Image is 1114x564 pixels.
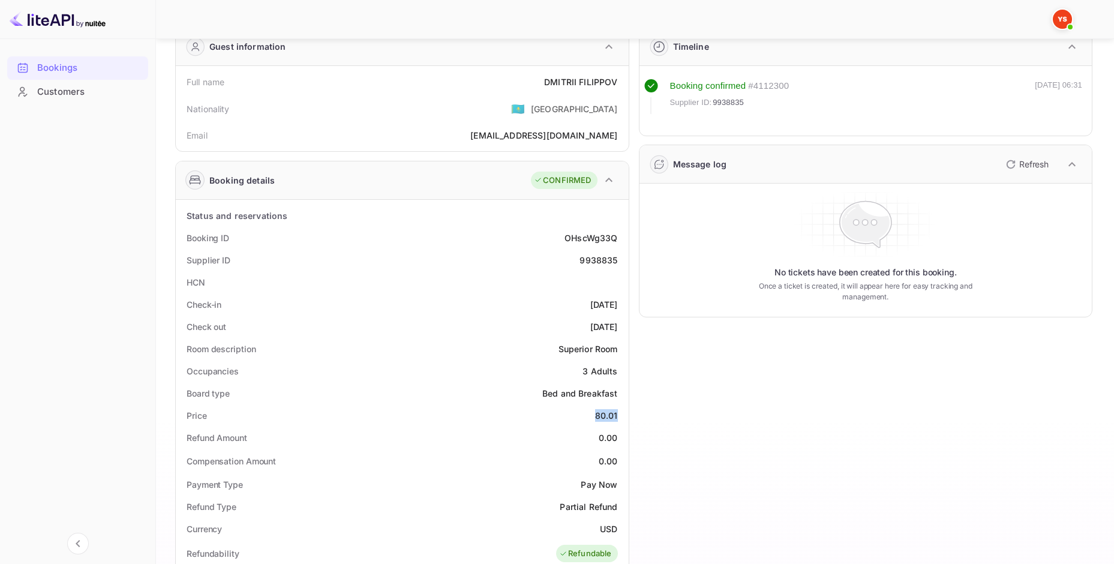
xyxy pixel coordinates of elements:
div: 80.01 [595,409,618,422]
div: Refundable [559,548,612,560]
button: Collapse navigation [67,533,89,554]
div: Partial Refund [560,500,617,513]
div: Customers [7,80,148,104]
div: Bookings [7,56,148,80]
div: Email [187,129,208,142]
div: Refund Amount [187,431,247,444]
div: Message log [673,158,727,170]
div: OHscWg33Q [564,232,617,244]
div: Bookings [37,61,142,75]
p: No tickets have been created for this booking. [774,266,957,278]
div: Booking ID [187,232,229,244]
div: Customers [37,85,142,99]
div: Occupancies [187,365,239,377]
div: 0.00 [599,455,618,467]
img: Yandex Support [1053,10,1072,29]
p: Refresh [1019,158,1049,170]
div: [GEOGRAPHIC_DATA] [531,103,618,115]
div: Room description [187,343,256,355]
div: Timeline [673,40,709,53]
div: USD [600,523,617,535]
div: Status and reservations [187,209,287,222]
div: Bed and Breakfast [542,387,618,400]
span: United States [511,98,525,119]
div: [DATE] 06:31 [1035,79,1082,114]
div: Check-in [187,298,221,311]
div: Full name [187,76,224,88]
div: Price [187,409,207,422]
div: Guest information [209,40,286,53]
div: Currency [187,523,222,535]
div: Supplier ID [187,254,230,266]
span: 9938835 [713,97,744,109]
div: Board type [187,387,230,400]
img: LiteAPI logo [10,10,106,29]
div: [DATE] [590,320,618,333]
a: Bookings [7,56,148,79]
p: Once a ticket is created, it will appear here for easy tracking and management. [744,281,987,302]
button: Refresh [999,155,1053,174]
div: Compensation Amount [187,455,276,467]
div: 3 Adults [582,365,617,377]
div: Pay Now [581,478,617,491]
div: Superior Room [558,343,618,355]
span: Supplier ID: [670,97,712,109]
div: Payment Type [187,478,243,491]
div: Refund Type [187,500,236,513]
div: [EMAIL_ADDRESS][DOMAIN_NAME] [470,129,617,142]
div: CONFIRMED [534,175,591,187]
div: Check out [187,320,226,333]
div: # 4112300 [748,79,789,93]
div: 0.00 [599,431,618,444]
div: Booking details [209,174,275,187]
a: Customers [7,80,148,103]
div: [DATE] [590,298,618,311]
div: 9938835 [579,254,617,266]
div: HCN [187,276,205,289]
div: DMITRII FILIPPOV [544,76,617,88]
div: Nationality [187,103,230,115]
div: Booking confirmed [670,79,746,93]
div: Refundability [187,547,239,560]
